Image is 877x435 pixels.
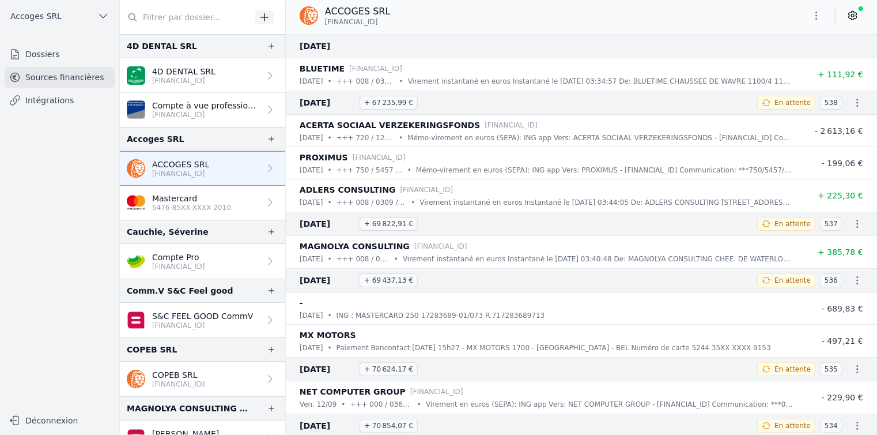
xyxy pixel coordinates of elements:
p: Mémo-virement en euros (SEPA): ING app Vers: ACERTA SOCIAAL VERZEKERINGSFONDS - [FINANCIAL_ID] Co... [408,132,794,144]
div: • [341,399,345,410]
p: Virement instantané en euros Instantané le [DATE] 03:34:57 De: BLUETIME CHAUSSEE DE WAVRE 1100/4 ... [408,76,794,87]
span: - 199,06 € [822,159,863,168]
p: Virement en euros (SEPA): ING app Vers: NET COMPUTER GROUP - [FINANCIAL_ID] Communication: ***000... [426,399,794,410]
p: [DATE] [300,132,323,144]
span: 536 [820,273,842,287]
div: • [399,132,403,144]
img: ing.png [127,370,145,388]
span: [DATE] [300,273,355,287]
p: Mastercard [152,193,231,204]
button: Déconnexion [5,411,115,430]
p: [FINANCIAL_ID] [152,110,260,119]
p: [FINANCIAL_ID] [349,63,402,74]
p: [FINANCIAL_ID] [152,380,205,389]
img: ing.png [300,6,318,25]
p: Compte à vue professionnel [152,100,260,111]
p: Virement instantané en euros Instantané le [DATE] 03:44:05 De: ADLERS CONSULTING [STREET_ADDRESS]... [419,197,794,208]
a: S&C FEEL GOOD CommV [FINANCIAL_ID] [120,303,285,337]
span: En attente [774,365,811,374]
p: [DATE] [300,310,323,321]
span: + 67 235,99 € [360,96,418,110]
a: Compte à vue professionnel [FINANCIAL_ID] [120,93,285,127]
p: [FINANCIAL_ID] [152,321,253,330]
a: COPEB SRL [FINANCIAL_ID] [120,362,285,396]
span: [DATE] [300,96,355,110]
a: Intégrations [5,90,115,111]
div: • [328,310,332,321]
p: +++ 008 / 0309 / 31609 +++ [337,197,407,208]
p: BLUETIME [300,62,345,76]
span: En attente [774,276,811,285]
p: Mémo-virement en euros (SEPA): ING app Vers: PROXIMUS - [FINANCIAL_ID] Communication: ***750/5457... [416,164,794,176]
a: Mastercard 5476-85XX-XXXX-2010 [120,186,285,220]
span: + 111,92 € [818,70,863,79]
p: +++ 720 / 1244 / 09582 +++ [337,132,395,144]
span: 537 [820,217,842,231]
a: ACCOGES SRL [FINANCIAL_ID] [120,151,285,186]
a: 4D DENTAL SRL [FINANCIAL_ID] [120,58,285,93]
p: +++ 750 / 5457 / 68945 +++ [337,164,403,176]
div: • [328,197,332,208]
p: Compte Pro [152,252,205,263]
p: Virement instantané en euros Instantané le [DATE] 03:40:48 De: MAGNOLYA CONSULTING CHEE. DE WATER... [403,253,794,265]
p: +++ 008 / 0326 / 29614 +++ [337,253,390,265]
p: [DATE] [300,76,323,87]
div: Accoges SRL [127,132,184,146]
p: 4D DENTAL SRL [152,66,216,77]
div: • [417,399,421,410]
img: imageedit_2_6530439554.png [127,193,145,212]
a: Sources financières [5,67,115,88]
img: BNP_BE_BUSINESS_GEBABEBB.png [127,66,145,85]
span: + 225,30 € [818,191,863,200]
p: [FINANCIAL_ID] [152,169,209,178]
div: • [399,76,403,87]
p: [FINANCIAL_ID] [485,119,538,131]
span: [DATE] [300,217,355,231]
span: + 70 854,07 € [360,419,418,433]
img: VAN_BREDA_JVBABE22XXX.png [127,100,145,119]
p: [FINANCIAL_ID] [353,152,406,163]
span: 535 [820,362,842,376]
span: - 689,83 € [822,304,863,313]
span: + 70 624,17 € [360,362,418,376]
img: ing.png [127,159,145,178]
span: [FINANCIAL_ID] [325,17,378,27]
p: ING : MASTERCARD 250 17283689-01/073 R.717283689713 [337,310,545,321]
span: + 69 822,91 € [360,217,418,231]
p: [FINANCIAL_ID] [410,386,463,397]
div: Cauchie, Séverine [127,225,209,239]
p: [FINANCIAL_ID] [152,262,205,271]
p: ADLERS CONSULTING [300,183,396,197]
span: [DATE] [300,39,355,53]
span: + 69 437,13 € [360,273,418,287]
img: belfius-1.png [127,311,145,329]
p: NET COMPUTER GROUP [300,385,406,399]
div: • [394,253,398,265]
p: [DATE] [300,197,323,208]
div: • [411,197,415,208]
p: COPEB SRL [152,369,205,381]
div: Comm.V S&C Feel good [127,284,233,298]
p: - [300,296,303,310]
span: [DATE] [300,362,355,376]
p: 5476-85XX-XXXX-2010 [152,203,231,212]
img: crelan.png [127,252,145,271]
p: ACCOGES SRL [152,159,209,170]
p: Paiement Bancontact [DATE] 15h27 - MX MOTORS 1700 - [GEOGRAPHIC_DATA] - BEL Numéro de carte 5244 ... [337,342,771,354]
span: - 2 613,16 € [815,126,863,136]
span: En attente [774,421,811,430]
div: • [328,342,332,354]
p: [FINANCIAL_ID] [414,241,467,252]
p: ACERTA SOCIAAL VERZEKERINGSFONDS [300,118,480,132]
p: [DATE] [300,253,323,265]
span: 538 [820,96,842,110]
p: S&C FEEL GOOD CommV [152,310,253,322]
div: 4D DENTAL SRL [127,39,197,53]
input: Filtrer par dossier... [120,7,251,28]
p: [DATE] [300,164,323,176]
p: ACCOGES SRL [325,5,391,18]
p: [FINANCIAL_ID] [400,184,453,196]
span: - 497,21 € [822,336,863,346]
p: [FINANCIAL_ID] [152,76,216,85]
div: • [328,76,332,87]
